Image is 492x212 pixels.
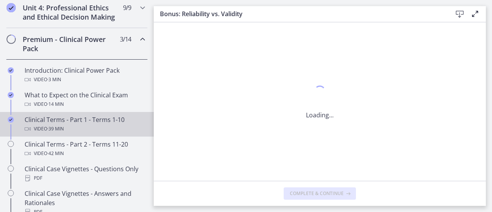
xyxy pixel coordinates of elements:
h2: Premium - Clinical Power Pack [23,35,116,53]
div: Clinical Terms - Part 2 - Terms 11-20 [25,140,145,158]
span: · 42 min [47,149,64,158]
div: PDF [25,174,145,183]
p: Loading... [306,110,334,120]
i: Completed [7,3,16,12]
span: · 3 min [47,75,61,84]
i: Completed [8,117,14,123]
i: Completed [8,67,14,73]
h3: Bonus: Reliability vs. Validity [160,9,440,18]
span: 9 / 9 [123,3,131,12]
div: Clinical Case Vignettes - Questions Only [25,164,145,183]
i: Completed [8,92,14,98]
span: · 39 min [47,124,64,134]
div: Video [25,100,145,109]
span: · 14 min [47,100,64,109]
div: Video [25,124,145,134]
span: 3 / 14 [120,35,131,44]
div: Video [25,149,145,158]
button: Complete & continue [284,187,356,200]
div: Clinical Terms - Part 1 - Terms 1-10 [25,115,145,134]
div: Introduction: Clinical Power Pack [25,66,145,84]
div: What to Expect on the Clinical Exam [25,90,145,109]
div: Video [25,75,145,84]
span: Complete & continue [290,190,344,197]
h2: Unit 4: Professional Ethics and Ethical Decision Making [23,3,116,22]
div: 1 [306,83,334,101]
